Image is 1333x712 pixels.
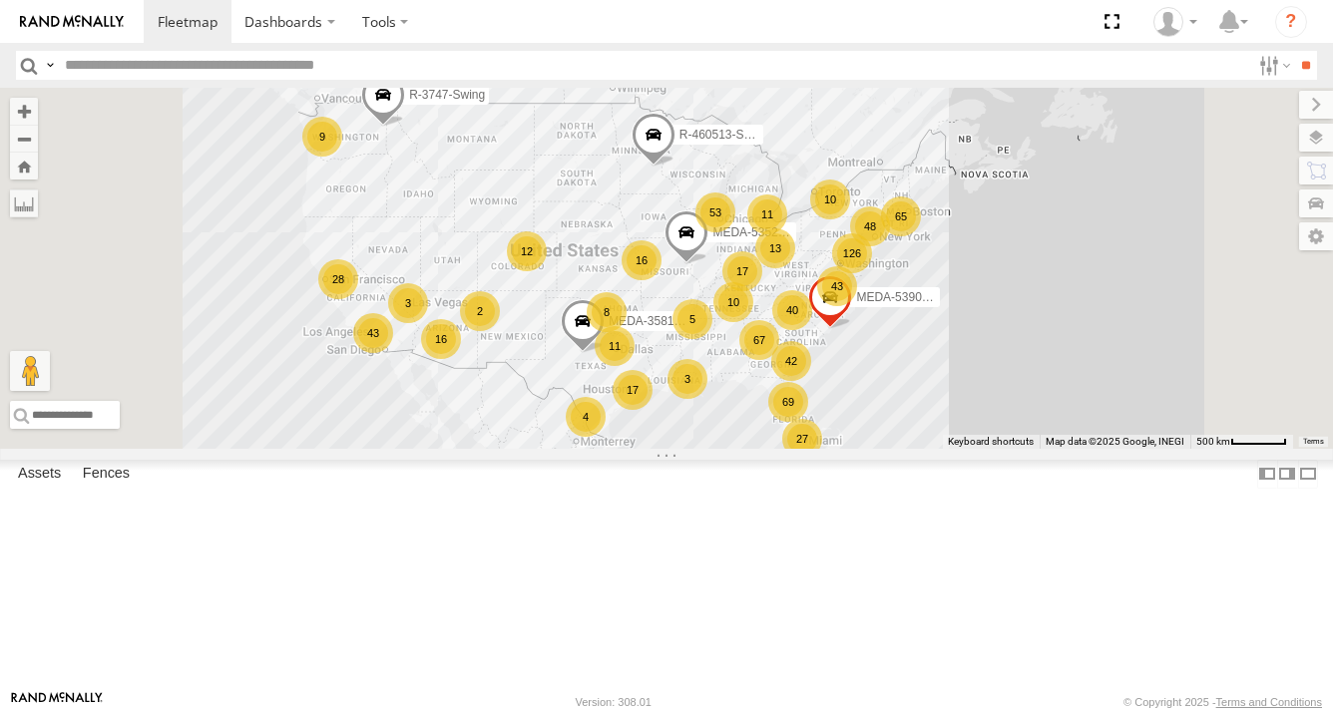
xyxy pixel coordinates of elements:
div: 16 [421,319,461,359]
div: 8 [587,292,627,332]
div: 9 [302,117,342,157]
span: Map data ©2025 Google, INEGI [1046,436,1184,447]
div: 48 [850,206,890,246]
label: Measure [10,189,38,217]
button: Zoom out [10,125,38,153]
button: Drag Pegman onto the map to open Street View [10,351,50,391]
div: 27 [782,419,822,459]
button: Zoom Home [10,153,38,179]
span: R-460513-Swing [679,129,768,143]
i: ? [1275,6,1307,38]
label: Search Filter Options [1251,51,1294,80]
div: 28 [318,259,358,299]
span: MEDA-358103-Roll [609,314,711,328]
label: Dock Summary Table to the Right [1277,460,1297,489]
div: 3 [388,283,428,323]
div: 10 [810,179,850,219]
div: 126 [832,233,872,273]
a: Terms (opens in new tab) [1303,438,1324,446]
span: MEDA-535204-Roll [712,226,815,240]
div: 17 [722,251,762,291]
button: Map Scale: 500 km per 53 pixels [1190,435,1293,449]
div: Tim Albro [1146,7,1204,37]
div: 16 [622,240,662,280]
a: Terms and Conditions [1216,696,1322,708]
label: Hide Summary Table [1298,460,1318,489]
span: 500 km [1196,436,1230,447]
div: 40 [772,290,812,330]
div: 43 [353,313,393,353]
div: 5 [672,299,712,339]
div: 13 [755,228,795,268]
a: Visit our Website [11,692,103,712]
img: rand-logo.svg [20,15,124,29]
label: Map Settings [1299,222,1333,250]
div: 2 [460,291,500,331]
button: Zoom in [10,98,38,125]
div: 65 [881,196,921,236]
span: R-3747-Swing [409,88,485,102]
div: Version: 308.01 [576,696,652,708]
div: 53 [695,192,735,232]
label: Assets [8,460,71,488]
div: 12 [507,231,547,271]
div: © Copyright 2025 - [1123,696,1322,708]
div: 11 [747,194,787,234]
div: 69 [768,382,808,422]
div: 4 [566,397,606,437]
label: Fences [73,460,140,488]
div: 43 [817,266,857,306]
div: 67 [739,320,779,360]
div: 10 [713,282,753,322]
div: 42 [771,341,811,381]
div: 3 [667,359,707,399]
label: Search Query [42,51,58,80]
span: MEDA-539001-Roll [856,291,959,305]
button: Keyboard shortcuts [948,435,1034,449]
div: 11 [595,326,635,366]
div: 17 [613,370,653,410]
label: Dock Summary Table to the Left [1257,460,1277,489]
